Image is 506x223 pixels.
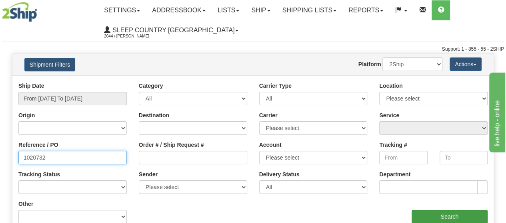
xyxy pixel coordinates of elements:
[2,46,504,53] div: Support: 1 - 855 - 55 - 2SHIP
[259,82,292,90] label: Carrier Type
[18,200,33,208] label: Other
[18,141,58,149] label: Reference / PO
[139,82,163,90] label: Category
[259,170,300,178] label: Delivery Status
[276,0,342,20] a: Shipping lists
[18,111,35,119] label: Origin
[379,151,427,164] input: From
[379,111,399,119] label: Service
[358,60,381,68] label: Platform
[342,0,389,20] a: Reports
[440,151,488,164] input: To
[488,71,505,152] iframe: chat widget
[110,27,234,34] span: Sleep Country [GEOGRAPHIC_DATA]
[18,82,44,90] label: Ship Date
[104,32,164,40] span: 2044 / [PERSON_NAME]
[2,2,37,22] img: logo2044.jpg
[18,170,60,178] label: Tracking Status
[259,111,278,119] label: Carrier
[245,0,276,20] a: Ship
[212,0,245,20] a: Lists
[379,170,410,178] label: Department
[139,141,204,149] label: Order # / Ship Request #
[139,170,158,178] label: Sender
[450,57,482,71] button: Actions
[6,5,74,14] div: live help - online
[24,58,75,71] button: Shipment Filters
[259,141,282,149] label: Account
[98,0,146,20] a: Settings
[379,141,407,149] label: Tracking #
[98,20,244,40] a: Sleep Country [GEOGRAPHIC_DATA] 2044 / [PERSON_NAME]
[139,111,169,119] label: Destination
[146,0,212,20] a: Addressbook
[379,82,402,90] label: Location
